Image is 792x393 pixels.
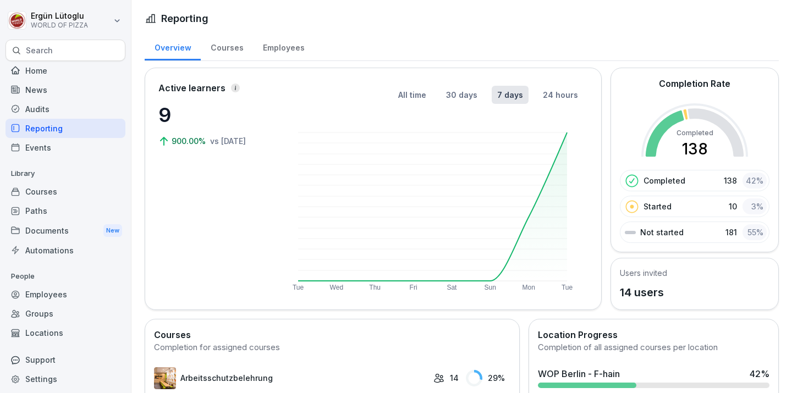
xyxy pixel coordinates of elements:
[158,81,226,95] p: Active learners
[466,370,510,386] div: 29 %
[5,268,125,285] p: People
[5,138,125,157] a: Events
[533,363,774,392] a: WOP Berlin - F-hain42%
[538,367,620,380] div: WOP Berlin - F-hain
[145,32,201,60] a: Overview
[750,367,769,380] div: 42 %
[330,284,343,291] text: Wed
[31,12,88,21] p: Ergün Lütoglu
[620,284,667,301] p: 14 users
[5,201,125,220] a: Paths
[5,80,125,99] a: News
[154,367,428,389] a: Arbeitsschutzbelehrung
[743,198,767,214] div: 3 %
[724,175,737,186] p: 138
[31,21,88,29] p: WORLD OF PIZZA
[538,328,769,341] h2: Location Progress
[643,201,672,212] p: Started
[103,224,122,237] div: New
[172,135,208,147] p: 900.00%
[5,99,125,119] a: Audits
[450,372,459,384] p: 14
[369,284,381,291] text: Thu
[253,32,314,60] a: Employees
[5,241,125,260] a: Automations
[537,86,584,104] button: 24 hours
[154,328,510,341] h2: Courses
[538,341,769,354] div: Completion of all assigned courses per location
[5,182,125,201] a: Courses
[729,201,737,212] p: 10
[293,284,304,291] text: Tue
[492,86,529,104] button: 7 days
[5,350,125,369] div: Support
[562,284,573,291] text: Tue
[201,32,253,60] a: Courses
[210,135,246,147] p: vs [DATE]
[659,77,730,90] h2: Completion Rate
[5,304,125,323] a: Groups
[393,86,432,104] button: All time
[5,369,125,389] a: Settings
[161,11,208,26] h1: Reporting
[158,100,268,130] p: 9
[743,173,767,189] div: 42 %
[643,175,685,186] p: Completed
[725,226,737,238] p: 181
[410,284,417,291] text: Fri
[5,165,125,182] p: Library
[5,220,125,241] a: DocumentsNew
[5,220,125,241] div: Documents
[743,224,767,240] div: 55 %
[620,267,667,279] h5: Users invited
[26,45,53,56] p: Search
[5,285,125,304] a: Employees
[640,226,684,238] p: Not started
[485,284,496,291] text: Sun
[5,61,125,80] a: Home
[5,119,125,138] a: Reporting
[5,323,125,342] a: Locations
[441,86,483,104] button: 30 days
[522,284,535,291] text: Mon
[447,284,457,291] text: Sat
[154,341,510,354] div: Completion for assigned courses
[154,367,176,389] img: reu9pwv5jenc8sl7wjlftqhe.png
